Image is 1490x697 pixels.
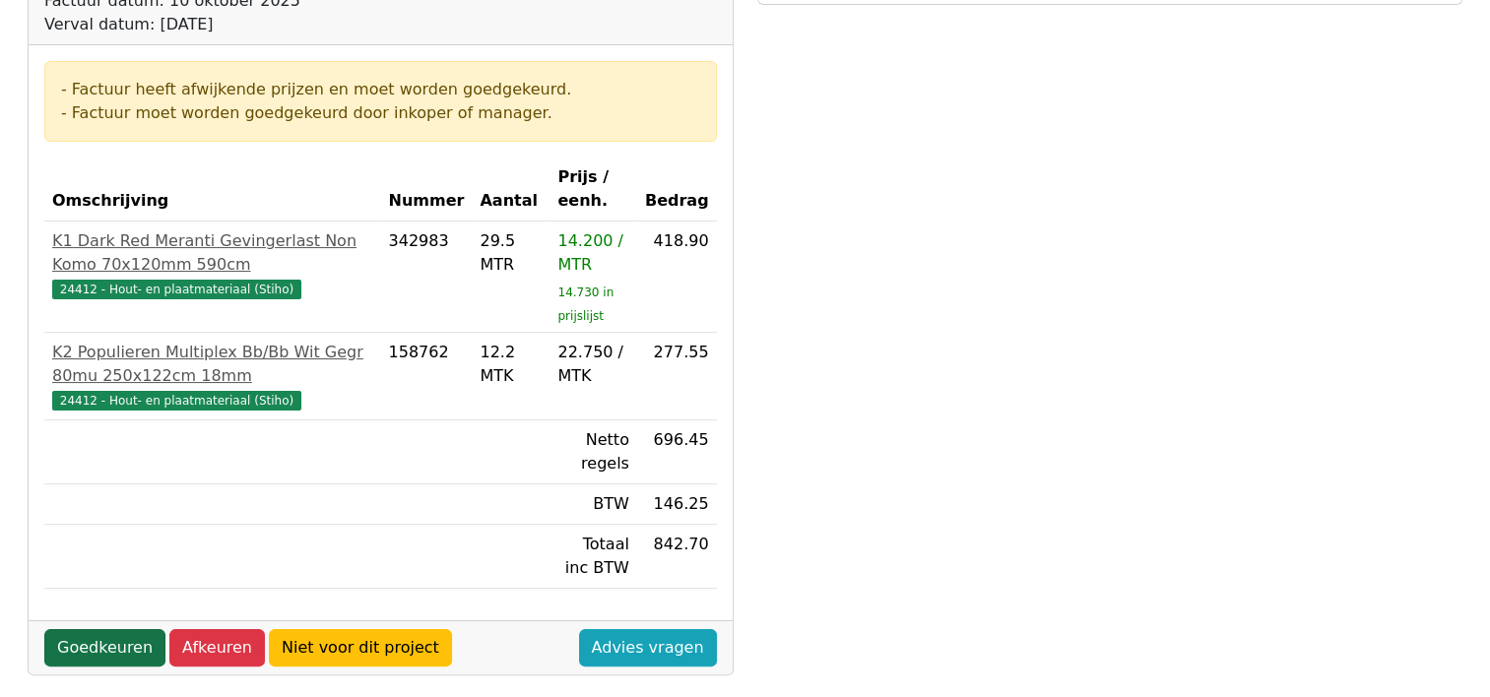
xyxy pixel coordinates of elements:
td: Totaal inc BTW [550,525,636,589]
a: Goedkeuren [44,629,165,666]
div: 29.5 MTR [480,229,542,277]
td: BTW [550,484,636,525]
a: Afkeuren [169,629,265,666]
td: 342983 [381,222,473,333]
td: 277.55 [637,333,717,420]
td: Netto regels [550,420,636,484]
td: 158762 [381,333,473,420]
sub: 14.730 in prijslijst [557,285,614,323]
a: K1 Dark Red Meranti Gevingerlast Non Komo 70x120mm 590cm24412 - Hout- en plaatmateriaal (Stiho) [52,229,373,300]
th: Nummer [381,158,473,222]
span: 24412 - Hout- en plaatmateriaal (Stiho) [52,391,301,411]
a: Advies vragen [579,629,717,666]
td: 146.25 [637,484,717,525]
div: 14.200 / MTR [557,229,628,277]
span: 24412 - Hout- en plaatmateriaal (Stiho) [52,280,301,299]
div: - Factuur heeft afwijkende prijzen en moet worden goedgekeurd. [61,78,700,101]
th: Omschrijving [44,158,381,222]
th: Bedrag [637,158,717,222]
div: Verval datum: [DATE] [44,13,415,36]
td: 696.45 [637,420,717,484]
th: Prijs / eenh. [550,158,636,222]
a: Niet voor dit project [269,629,452,666]
td: 842.70 [637,525,717,589]
div: K1 Dark Red Meranti Gevingerlast Non Komo 70x120mm 590cm [52,229,373,277]
div: K2 Populieren Multiplex Bb/Bb Wit Gegr 80mu 250x122cm 18mm [52,341,373,388]
div: 12.2 MTK [480,341,542,388]
td: 418.90 [637,222,717,333]
th: Aantal [472,158,550,222]
div: 22.750 / MTK [557,341,628,388]
a: K2 Populieren Multiplex Bb/Bb Wit Gegr 80mu 250x122cm 18mm24412 - Hout- en plaatmateriaal (Stiho) [52,341,373,412]
div: - Factuur moet worden goedgekeurd door inkoper of manager. [61,101,700,125]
